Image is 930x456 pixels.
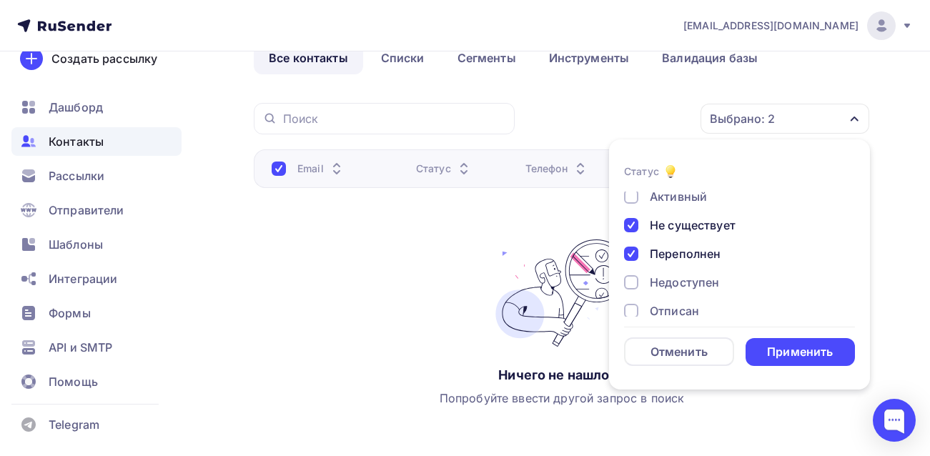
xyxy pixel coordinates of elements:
span: Рассылки [49,167,104,184]
div: Статус [416,162,473,176]
a: Инструменты [534,41,645,74]
div: Отменить [650,343,708,360]
div: Попробуйте ввести другой запрос в поиск [440,390,684,407]
span: Формы [49,304,91,322]
ul: Выбрано: 2 [609,139,870,390]
div: Выбрано: 2 [710,110,775,127]
div: Отписан [650,302,699,319]
span: Шаблоны [49,236,103,253]
a: Все контакты [254,41,363,74]
span: Помощь [49,373,98,390]
a: Контакты [11,127,182,156]
a: Дашборд [11,93,182,122]
span: API и SMTP [49,339,112,356]
div: Ничего не нашлось [498,367,625,384]
a: Сегменты [442,41,531,74]
div: Статус [624,164,659,179]
span: Дашборд [49,99,103,116]
a: Формы [11,299,182,327]
div: Телефон [525,162,589,176]
span: Интеграции [49,270,117,287]
span: [EMAIL_ADDRESS][DOMAIN_NAME] [683,19,859,33]
div: Активный [650,188,707,205]
div: Создать рассылку [51,50,157,67]
a: Рассылки [11,162,182,190]
div: Email [297,162,345,176]
a: Шаблоны [11,230,182,259]
input: Поиск [283,111,506,127]
a: Списки [366,41,440,74]
div: Недоступен [650,274,719,291]
div: Переполнен [650,245,721,262]
span: Отправители [49,202,124,219]
div: Применить [767,344,833,360]
a: Валидация базы [647,41,773,74]
button: Выбрано: 2 [700,103,870,134]
span: Telegram [49,416,99,433]
a: [EMAIL_ADDRESS][DOMAIN_NAME] [683,11,913,40]
span: Контакты [49,133,104,150]
a: Отправители [11,196,182,224]
div: Не существует [650,217,736,234]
